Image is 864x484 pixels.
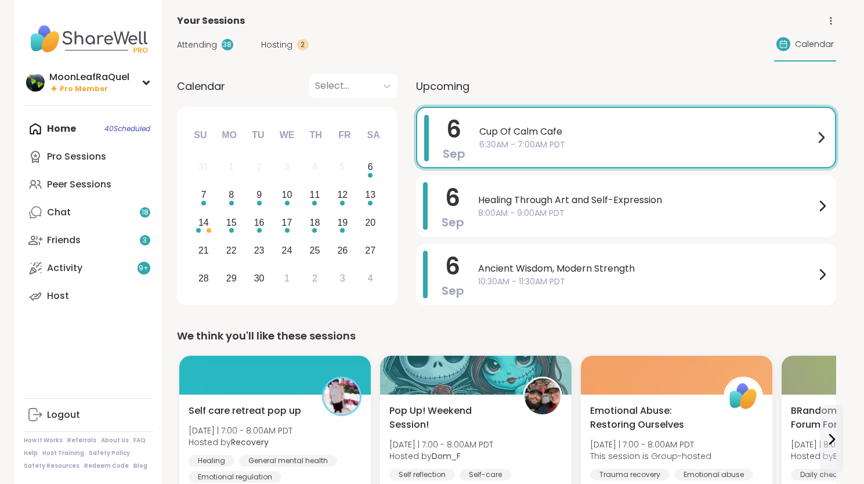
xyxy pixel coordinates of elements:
[47,290,69,302] div: Host
[590,450,711,462] span: This session is Group-hosted
[49,71,129,84] div: MoonLeafRaQuel
[274,238,299,263] div: Choose Wednesday, September 24th, 2025
[282,243,292,258] div: 24
[445,250,460,283] span: 6
[312,270,317,286] div: 2
[24,143,153,171] a: Pro Sessions
[24,254,153,282] a: Activity9+
[245,122,271,148] div: Tu
[201,187,206,203] div: 7
[142,208,149,218] span: 18
[24,462,79,470] a: Safety Resources
[368,159,373,175] div: 6
[590,404,711,432] span: Emotional Abuse: Restoring Ourselves
[256,187,262,203] div: 9
[219,183,244,208] div: Choose Monday, September 8th, 2025
[284,270,290,286] div: 1
[282,187,292,203] div: 10
[479,125,814,139] span: Cup Of Calm Cafe
[297,39,309,50] div: 2
[189,425,292,436] span: [DATE] | 7:00 - 8:00AM PDT
[24,198,153,226] a: Chat18
[239,455,337,467] div: General mental health
[791,469,861,481] div: Daily check-in
[89,449,130,457] a: Safety Policy
[222,39,233,50] div: 38
[274,211,299,236] div: Choose Wednesday, September 17th, 2025
[191,266,216,291] div: Choose Sunday, September 28th, 2025
[198,159,209,175] div: 31
[368,270,373,286] div: 4
[219,266,244,291] div: Choose Monday, September 29th, 2025
[226,215,237,230] div: 15
[226,270,237,286] div: 29
[24,282,153,310] a: Host
[177,14,245,28] span: Your Sessions
[229,159,234,175] div: 1
[416,78,469,94] span: Upcoming
[24,171,153,198] a: Peer Sessions
[254,270,265,286] div: 30
[247,155,272,180] div: Not available Tuesday, September 2nd, 2025
[133,436,146,445] a: FAQ
[189,471,281,483] div: Emotional regulation
[324,378,360,414] img: Recovery
[365,187,375,203] div: 13
[177,78,225,94] span: Calendar
[795,38,834,50] span: Calendar
[332,122,357,148] div: Fr
[330,266,355,291] div: Choose Friday, October 3rd, 2025
[191,238,216,263] div: Choose Sunday, September 21st, 2025
[310,215,320,230] div: 18
[389,439,493,450] span: [DATE] | 7:00 - 8:00AM PDT
[389,404,510,432] span: Pop Up! Weekend Session!
[358,266,383,291] div: Choose Saturday, October 4th, 2025
[360,122,386,148] div: Sa
[302,183,327,208] div: Choose Thursday, September 11th, 2025
[478,207,815,219] span: 8:00AM - 9:00AM PDT
[191,183,216,208] div: Choose Sunday, September 7th, 2025
[247,211,272,236] div: Choose Tuesday, September 16th, 2025
[284,159,290,175] div: 3
[340,270,345,286] div: 3
[310,187,320,203] div: 11
[261,39,292,51] span: Hosting
[460,469,511,481] div: Self-care
[358,155,383,180] div: Choose Saturday, September 6th, 2025
[365,243,375,258] div: 27
[47,409,80,421] div: Logout
[219,155,244,180] div: Not available Monday, September 1st, 2025
[231,436,269,448] b: Recovery
[312,159,317,175] div: 4
[190,153,384,292] div: month 2025-09
[274,155,299,180] div: Not available Wednesday, September 3rd, 2025
[446,113,461,146] span: 6
[590,469,670,481] div: Trauma recovery
[24,436,63,445] a: How It Works
[177,39,217,51] span: Attending
[302,266,327,291] div: Choose Thursday, October 2nd, 2025
[47,206,71,219] div: Chat
[139,263,149,273] span: 9 +
[247,183,272,208] div: Choose Tuesday, September 9th, 2025
[47,150,106,163] div: Pro Sessions
[24,226,153,254] a: Friends3
[24,449,38,457] a: Help
[42,449,84,457] a: Host Training
[389,450,493,462] span: Hosted by
[310,243,320,258] div: 25
[358,183,383,208] div: Choose Saturday, September 13th, 2025
[337,243,348,258] div: 26
[674,469,753,481] div: Emotional abuse
[229,187,234,203] div: 8
[24,401,153,429] a: Logout
[330,155,355,180] div: Not available Friday, September 5th, 2025
[478,193,815,207] span: Healing Through Art and Self-Expression
[216,122,242,148] div: Mo
[254,243,265,258] div: 23
[254,215,265,230] div: 16
[590,439,711,450] span: [DATE] | 7:00 - 8:00AM PDT
[198,215,209,230] div: 14
[24,19,153,59] img: ShareWell Nav Logo
[274,266,299,291] div: Choose Wednesday, October 1st, 2025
